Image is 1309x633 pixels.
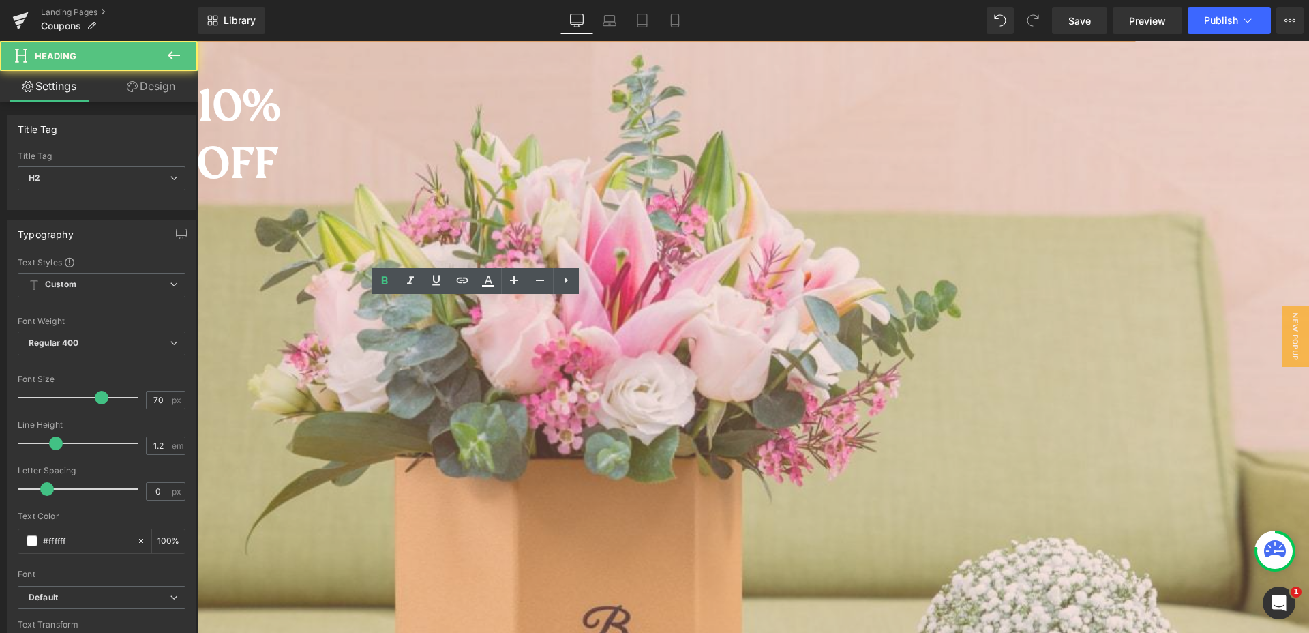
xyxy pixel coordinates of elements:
[626,7,659,34] a: Tablet
[1291,587,1302,598] span: 1
[18,256,185,267] div: Text Styles
[18,620,185,630] div: Text Transform
[18,316,185,326] div: Font Weight
[18,512,185,521] div: Text Color
[35,50,76,61] span: Heading
[18,151,185,161] div: Title Tag
[102,71,200,102] a: Design
[224,14,256,27] span: Library
[29,592,58,604] i: Default
[18,221,74,240] div: Typography
[18,570,185,579] div: Font
[29,338,79,348] b: Regular 400
[1019,7,1047,34] button: Redo
[593,7,626,34] a: Laptop
[18,116,58,135] div: Title Tag
[987,7,1014,34] button: Undo
[1129,14,1166,28] span: Preview
[1068,14,1091,28] span: Save
[41,20,81,31] span: Coupons
[1085,265,1112,326] span: New Popup
[172,487,183,496] span: px
[45,279,76,291] b: Custom
[1276,7,1304,34] button: More
[1188,7,1271,34] button: Publish
[1113,7,1182,34] a: Preview
[18,374,185,384] div: Font Size
[172,441,183,450] span: em
[18,466,185,475] div: Letter Spacing
[29,173,40,183] b: H2
[198,7,265,34] a: New Library
[172,396,183,404] span: px
[18,420,185,430] div: Line Height
[152,529,185,553] div: %
[1263,587,1295,619] iframe: Intercom live chat
[659,7,691,34] a: Mobile
[41,7,198,18] a: Landing Pages
[43,533,130,548] input: Color
[560,7,593,34] a: Desktop
[1204,15,1238,26] span: Publish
